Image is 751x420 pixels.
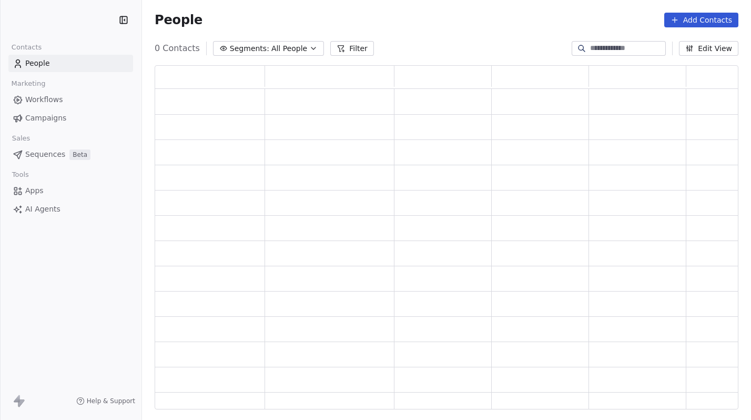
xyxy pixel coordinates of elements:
span: Segments: [230,43,269,54]
a: Campaigns [8,109,133,127]
span: Workflows [25,94,63,105]
span: Help & Support [87,397,135,405]
a: People [8,55,133,72]
button: Edit View [679,41,738,56]
span: Sales [7,131,35,146]
span: AI Agents [25,204,60,215]
span: People [25,58,50,69]
a: SequencesBeta [8,146,133,163]
span: 0 Contacts [155,42,200,55]
span: Campaigns [25,113,66,124]
a: AI Agents [8,201,133,218]
span: Contacts [7,39,46,55]
span: Tools [7,167,33,183]
span: Apps [25,185,44,196]
span: Marketing [7,76,50,92]
button: Filter [330,41,374,56]
a: Apps [8,182,133,199]
span: All People [271,43,307,54]
a: Help & Support [76,397,135,405]
span: People [155,12,202,28]
button: Add Contacts [664,13,738,27]
a: Workflows [8,91,133,108]
span: Sequences [25,149,65,160]
span: Beta [69,149,90,160]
